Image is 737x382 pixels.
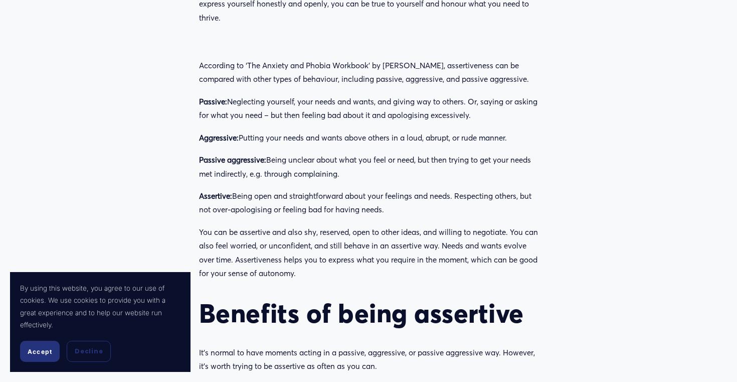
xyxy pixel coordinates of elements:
[199,298,538,329] h2: Benefits of being assertive
[20,341,60,362] button: Accept
[199,153,538,181] p: Being unclear about what you feel or need, but then trying to get your needs met indirectly, e.g....
[28,348,52,355] span: Accept
[10,272,191,372] section: Cookie banner
[199,155,266,165] strong: Passive aggressive:
[75,347,103,356] span: Decline
[20,282,180,331] p: By using this website, you agree to our use of cookies. We use cookies to provide you with a grea...
[199,191,232,201] strong: Assertive:
[199,189,538,217] p: Being open and straightforward about your feelings and needs. Respecting others, but not over-apo...
[199,95,538,122] p: Neglecting yourself, your needs and wants, and giving way to others. Or, saying or asking for wha...
[199,131,538,145] p: Putting your needs and wants above others in a loud, abrupt, or rude manner.
[199,133,239,143] strong: Aggressive:
[199,59,538,86] p: According to ‘The Anxiety and Phobia Workbook’ by [PERSON_NAME], assertiveness can be compared wi...
[199,225,538,281] p: You can be assertive and also shy, reserved, open to other ideas, and willing to negotiate. You c...
[67,341,111,362] button: Decline
[199,346,538,373] p: It’s normal to have moments acting in a passive, aggressive, or passive aggressive way. However, ...
[199,97,227,106] strong: Passive:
